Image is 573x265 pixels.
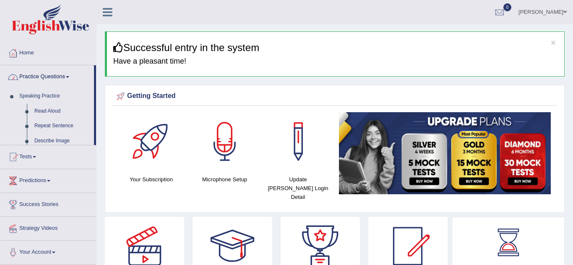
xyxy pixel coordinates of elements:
[16,89,94,104] a: Speaking Practice
[119,175,184,184] h4: Your Subscription
[115,90,555,103] div: Getting Started
[0,41,96,62] a: Home
[31,104,94,119] a: Read Aloud
[503,3,512,11] span: 0
[0,169,96,190] a: Predictions
[31,118,94,134] a: Repeat Sentence
[192,175,257,184] h4: Microphone Setup
[339,112,551,194] img: small5.jpg
[0,145,96,166] a: Tests
[0,193,96,214] a: Success Stories
[266,175,331,201] h4: Update [PERSON_NAME] Login Detail
[113,42,558,53] h3: Successful entry in the system
[0,241,96,262] a: Your Account
[0,217,96,238] a: Strategy Videos
[31,134,94,149] a: Describe Image
[113,57,558,66] h4: Have a pleasant time!
[0,65,94,86] a: Practice Questions
[551,38,556,47] button: ×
